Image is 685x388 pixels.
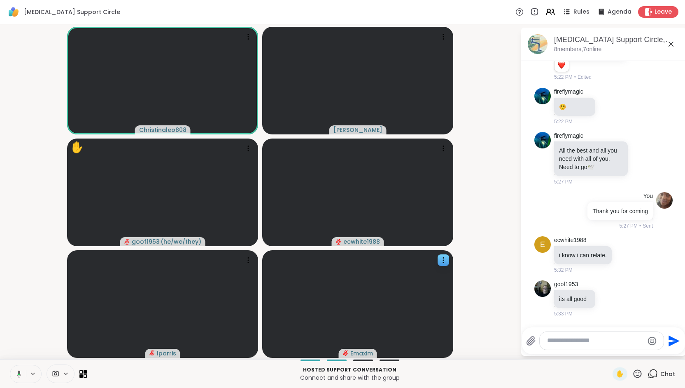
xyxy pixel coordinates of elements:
img: ShareWell Logomark [7,5,21,19]
span: Edited [578,73,592,81]
span: audio-muted [149,350,155,356]
textarea: Type your message [547,336,643,345]
span: Leave [655,8,672,16]
span: Sent [643,222,653,230]
span: 5:33 PM [554,310,573,317]
span: [PERSON_NAME] [333,126,382,134]
span: • [639,222,641,230]
h4: You [643,192,653,200]
p: i know i can relate. [559,251,607,259]
span: Agenda [608,8,631,16]
button: Emoji picker [647,336,657,346]
span: ✋ [616,369,624,379]
span: 5:22 PM [554,118,573,125]
p: Hosted support conversation [92,366,608,374]
span: Rules [573,8,589,16]
div: [MEDICAL_DATA] Support Circle, [DATE] [554,35,679,45]
span: ecwhite1988 [343,238,380,246]
span: Christinaleo808 [139,126,186,134]
span: goof1953 [132,238,160,246]
img: Brain Fog Support Circle, Oct 12 [528,34,548,54]
div: ✋ [70,139,84,155]
button: Reactions: love [557,62,566,69]
p: 8 members, 7 online [554,45,601,54]
img: https://sharewell-space-live.sfo3.digitaloceanspaces.com/user-generated/54940f05-4949-4286-a97b-4... [534,88,551,104]
a: fireflymagic [554,132,583,140]
p: All the best and all you need with all of you. Need to go [559,146,623,171]
img: https://sharewell-space-live.sfo3.digitaloceanspaces.com/user-generated/54940f05-4949-4286-a97b-4... [534,132,551,148]
span: e [540,239,545,250]
p: Connect and share with the group [92,374,608,382]
button: Send [664,332,683,350]
span: ☺️ [559,103,566,110]
span: [MEDICAL_DATA] Support Circle [24,8,120,16]
span: 5:22 PM [554,73,573,81]
span: Chat [660,370,675,378]
div: Reaction list [555,59,569,72]
p: its all good [559,295,590,303]
span: audio-muted [124,239,130,245]
span: audio-muted [343,350,349,356]
span: • [574,73,576,81]
p: Thank you for coming [592,207,648,215]
span: ( he/we/they ) [161,238,201,246]
span: 5:27 PM [619,222,638,230]
a: goof1953 [554,280,578,289]
span: Emaxim [350,349,373,357]
span: audio-muted [336,239,342,245]
img: https://sharewell-space-live.sfo3.digitaloceanspaces.com/user-generated/9334a92b-8997-41f9-88bf-c... [656,192,673,209]
img: https://sharewell-space-live.sfo3.digitaloceanspaces.com/user-generated/b19cba63-0a11-417c-a711-4... [534,280,551,297]
span: 5:27 PM [554,178,573,186]
span: 🕊️ [587,164,594,170]
a: fireflymagic [554,88,583,96]
span: lparris [157,349,176,357]
span: 5:32 PM [554,266,573,274]
a: ecwhite1988 [554,236,587,245]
